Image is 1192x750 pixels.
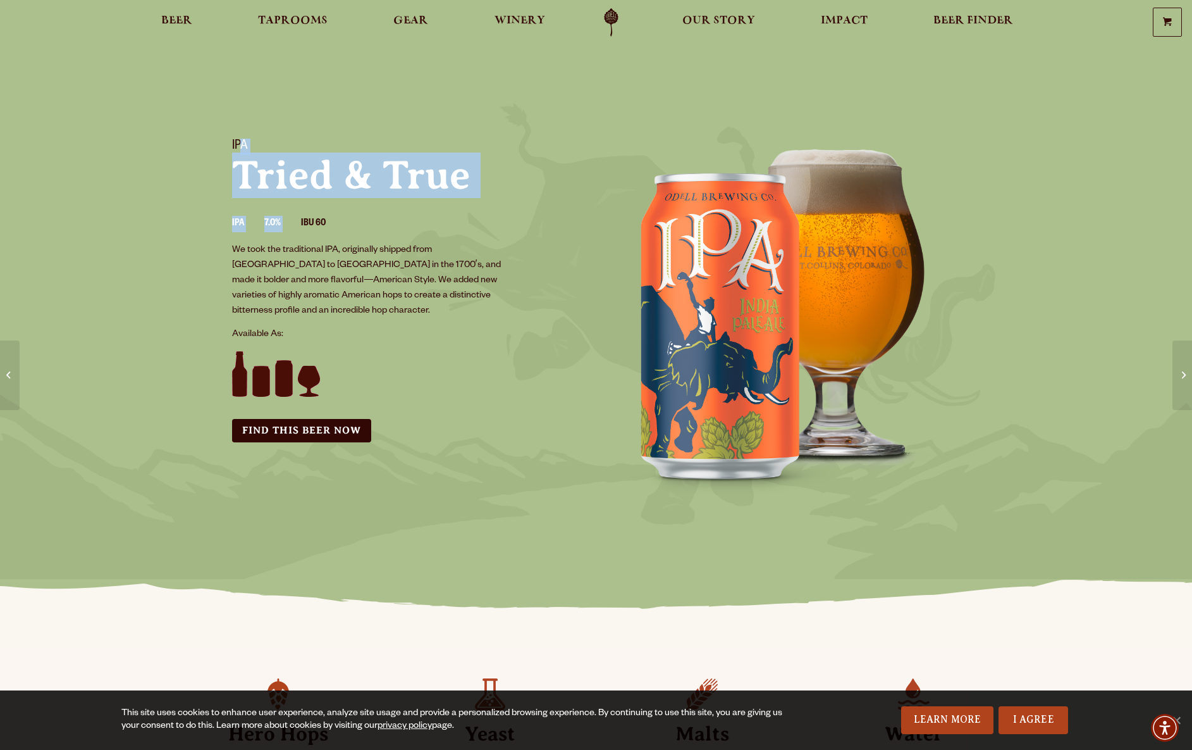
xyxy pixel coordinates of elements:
a: privacy policy [378,722,432,732]
a: Gear [385,8,436,37]
a: Odell Home [587,8,635,37]
p: Available As: [232,327,581,342]
p: We took the traditional IPA, originally shipped from [GEOGRAPHIC_DATA] to [GEOGRAPHIC_DATA] in th... [232,243,512,319]
div: Accessibility Menu [1151,714,1179,742]
a: Impact [813,8,876,37]
span: Taprooms [258,16,328,26]
span: Impact [821,16,868,26]
span: Winery [495,16,545,26]
li: 7.0% [264,216,301,232]
a: Find this Beer Now [232,419,371,442]
div: This site uses cookies to enhance user experience, analyze site usage and provide a personalized ... [121,708,799,733]
p: Tried & True [232,155,581,196]
a: Taprooms [250,8,336,37]
img: IPA can and glass [596,123,976,503]
span: Beer [161,16,192,26]
li: IPA [232,216,264,232]
a: Beer [153,8,200,37]
a: Our Story [674,8,763,37]
a: Beer Finder [925,8,1021,37]
a: I Agree [998,706,1068,734]
a: Winery [486,8,553,37]
span: Our Story [682,16,755,26]
span: Gear [393,16,428,26]
a: Learn More [901,706,994,734]
li: IBU 60 [301,216,346,232]
h1: IPA [232,139,581,155]
span: Beer Finder [933,16,1013,26]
